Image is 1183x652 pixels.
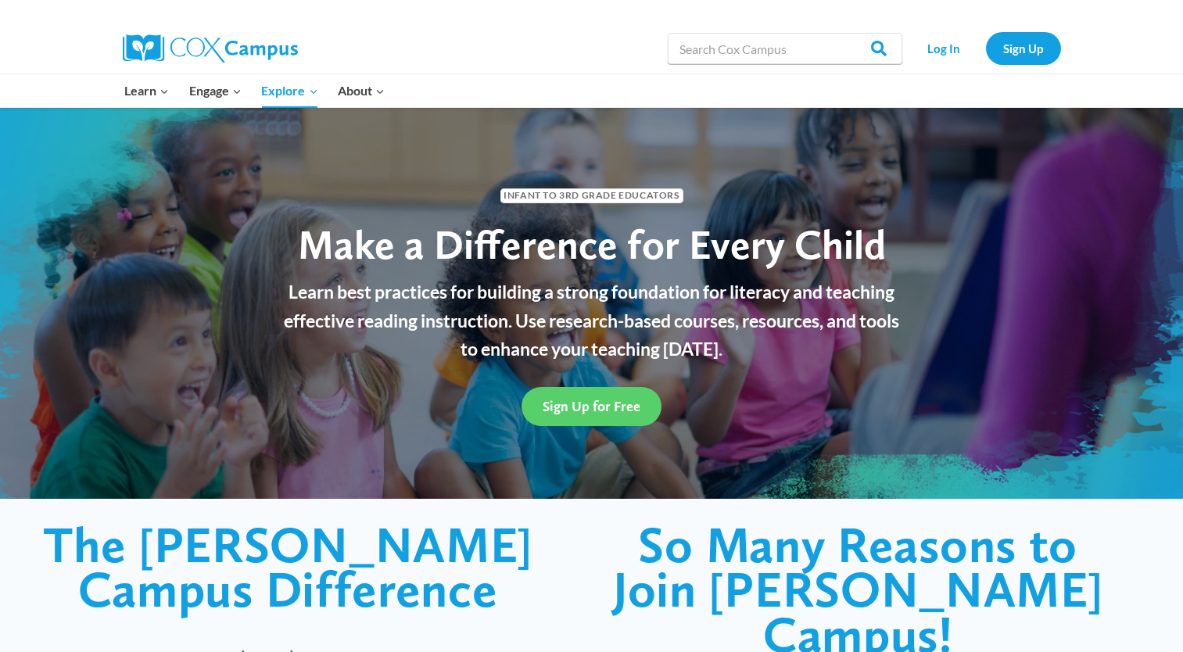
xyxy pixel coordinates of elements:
[500,188,683,203] span: Infant to 3rd Grade Educators
[910,32,1061,64] nav: Secondary Navigation
[298,220,886,269] span: Make a Difference for Every Child
[43,514,532,620] span: The [PERSON_NAME] Campus Difference
[910,32,978,64] a: Log In
[115,74,395,107] nav: Primary Navigation
[189,81,242,101] span: Engage
[986,32,1061,64] a: Sign Up
[543,398,640,414] span: Sign Up for Free
[123,34,298,63] img: Cox Campus
[338,81,385,101] span: About
[124,81,169,101] span: Learn
[522,387,661,425] a: Sign Up for Free
[261,81,317,101] span: Explore
[275,278,909,364] p: Learn best practices for building a strong foundation for literacy and teaching effective reading...
[668,33,902,64] input: Search Cox Campus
